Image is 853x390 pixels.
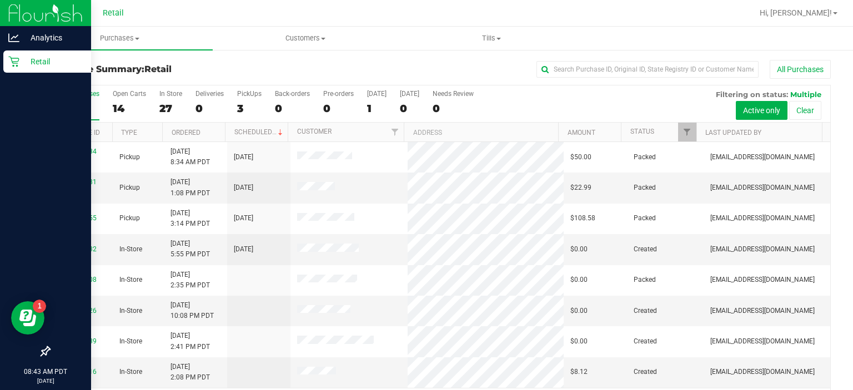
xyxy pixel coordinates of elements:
[400,102,419,115] div: 0
[234,213,253,224] span: [DATE]
[170,146,210,168] span: [DATE] 8:34 AM PDT
[385,123,404,141] a: Filter
[8,56,19,67] inline-svg: Retail
[570,336,588,347] span: $0.00
[536,61,759,78] input: Search Purchase ID, Original ID, State Registry ID or Customer Name...
[634,244,657,255] span: Created
[234,183,253,193] span: [DATE]
[113,102,146,115] div: 14
[49,64,309,74] h3: Purchase Summary:
[710,183,815,193] span: [EMAIL_ADDRESS][DOMAIN_NAME]
[367,102,387,115] div: 1
[119,275,142,285] span: In-Store
[634,306,657,316] span: Created
[789,101,821,120] button: Clear
[170,331,210,352] span: [DATE] 2:41 PM PDT
[234,152,253,163] span: [DATE]
[400,90,419,98] div: [DATE]
[27,27,213,50] a: Purchases
[634,152,656,163] span: Packed
[297,128,332,135] a: Customer
[323,102,354,115] div: 0
[710,336,815,347] span: [EMAIL_ADDRESS][DOMAIN_NAME]
[634,367,657,377] span: Created
[710,306,815,316] span: [EMAIL_ADDRESS][DOMAIN_NAME]
[404,123,558,142] th: Address
[710,152,815,163] span: [EMAIL_ADDRESS][DOMAIN_NAME]
[323,90,354,98] div: Pre-orders
[570,183,591,193] span: $22.99
[159,90,182,98] div: In Store
[237,102,262,115] div: 3
[121,129,137,136] a: Type
[634,183,656,193] span: Packed
[760,8,832,17] span: Hi, [PERSON_NAME]!
[634,213,656,224] span: Packed
[433,102,474,115] div: 0
[119,183,140,193] span: Pickup
[172,129,200,136] a: Ordered
[237,90,262,98] div: PickUps
[570,152,591,163] span: $50.00
[705,129,761,136] a: Last Updated By
[113,90,146,98] div: Open Carts
[710,275,815,285] span: [EMAIL_ADDRESS][DOMAIN_NAME]
[213,27,399,50] a: Customers
[275,90,310,98] div: Back-orders
[770,60,831,79] button: All Purchases
[19,55,86,68] p: Retail
[5,377,86,385] p: [DATE]
[570,213,595,224] span: $108.58
[234,128,285,136] a: Scheduled
[170,362,210,383] span: [DATE] 2:08 PM PDT
[433,90,474,98] div: Needs Review
[367,90,387,98] div: [DATE]
[678,123,696,141] a: Filter
[736,101,787,120] button: Active only
[159,102,182,115] div: 27
[144,64,172,74] span: Retail
[19,31,86,44] p: Analytics
[195,90,224,98] div: Deliveries
[170,177,210,198] span: [DATE] 1:08 PM PDT
[170,270,210,291] span: [DATE] 2:35 PM PDT
[716,90,788,99] span: Filtering on status:
[213,33,398,43] span: Customers
[33,300,46,313] iframe: Resource center unread badge
[790,90,821,99] span: Multiple
[710,244,815,255] span: [EMAIL_ADDRESS][DOMAIN_NAME]
[8,32,19,43] inline-svg: Analytics
[634,275,656,285] span: Packed
[119,213,140,224] span: Pickup
[170,208,210,229] span: [DATE] 3:14 PM PDT
[119,336,142,347] span: In-Store
[234,244,253,255] span: [DATE]
[570,306,588,316] span: $0.00
[119,244,142,255] span: In-Store
[27,33,213,43] span: Purchases
[170,239,210,260] span: [DATE] 5:55 PM PDT
[568,129,595,136] a: Amount
[119,306,142,316] span: In-Store
[630,128,654,135] a: Status
[634,336,657,347] span: Created
[710,367,815,377] span: [EMAIL_ADDRESS][DOMAIN_NAME]
[119,152,140,163] span: Pickup
[11,301,44,335] iframe: Resource center
[195,102,224,115] div: 0
[570,367,588,377] span: $8.12
[103,8,124,18] span: Retail
[570,244,588,255] span: $0.00
[570,275,588,285] span: $0.00
[275,102,310,115] div: 0
[399,27,585,50] a: Tills
[399,33,584,43] span: Tills
[119,367,142,377] span: In-Store
[5,367,86,377] p: 08:43 AM PDT
[170,300,214,321] span: [DATE] 10:08 PM PDT
[710,213,815,224] span: [EMAIL_ADDRESS][DOMAIN_NAME]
